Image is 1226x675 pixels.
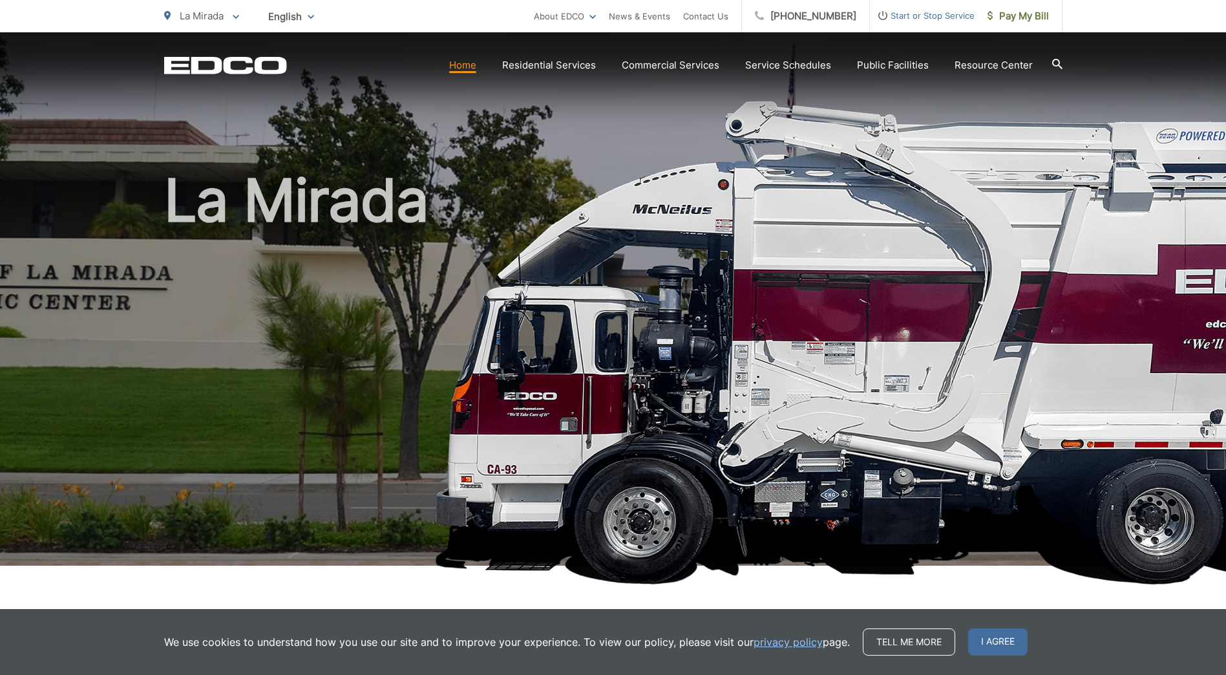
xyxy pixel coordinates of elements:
[164,168,1062,577] h1: La Mirada
[164,56,287,74] a: EDCD logo. Return to the homepage.
[968,628,1028,656] span: I agree
[857,58,929,73] a: Public Facilities
[863,628,955,656] a: Tell me more
[534,8,596,24] a: About EDCO
[988,8,1049,24] span: Pay My Bill
[622,58,719,73] a: Commercial Services
[754,634,823,650] a: privacy policy
[745,58,831,73] a: Service Schedules
[502,58,596,73] a: Residential Services
[955,58,1033,73] a: Resource Center
[449,58,476,73] a: Home
[259,5,324,28] span: English
[164,634,850,650] p: We use cookies to understand how you use our site and to improve your experience. To view our pol...
[683,8,728,24] a: Contact Us
[180,10,224,22] span: La Mirada
[609,8,670,24] a: News & Events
